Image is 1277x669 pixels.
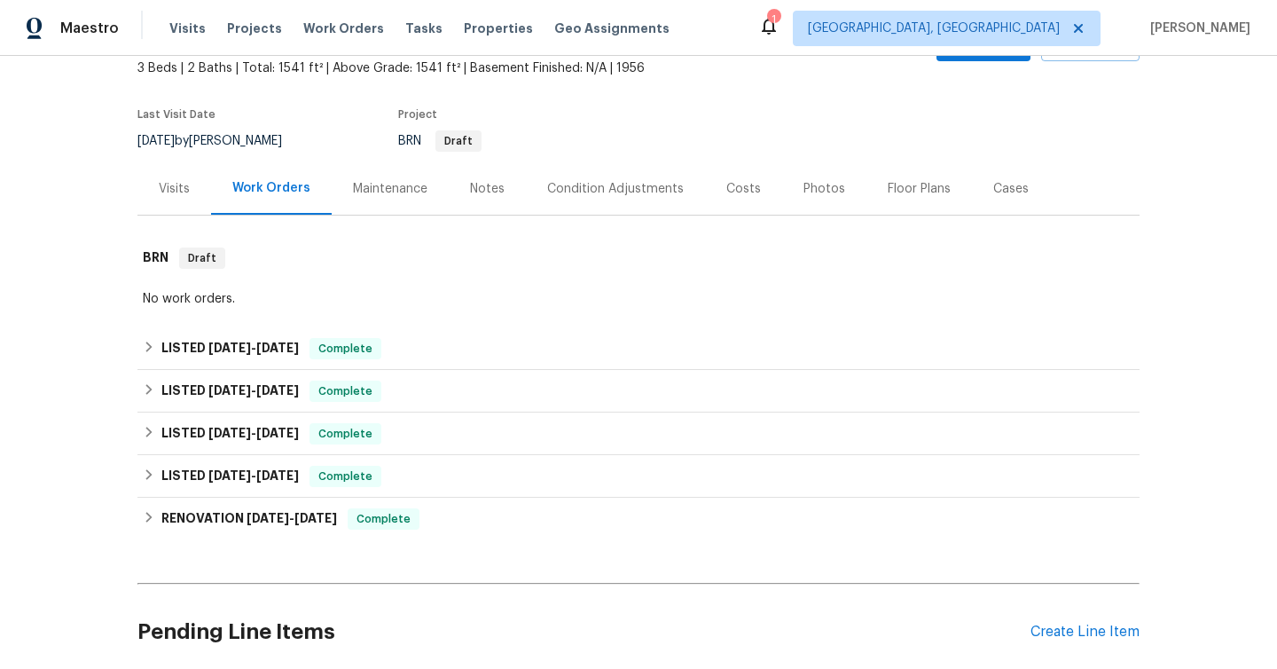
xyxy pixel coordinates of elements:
span: Complete [311,425,380,443]
span: Work Orders [303,20,384,37]
span: Draft [181,249,223,267]
span: [DATE] [208,342,251,354]
span: Complete [311,468,380,485]
span: [DATE] [256,469,299,482]
div: Photos [803,180,845,198]
span: Complete [311,382,380,400]
span: [DATE] [256,427,299,439]
span: [DATE] [247,512,289,524]
div: Costs [726,180,761,198]
span: Projects [227,20,282,37]
span: Project [398,109,437,120]
span: [DATE] [256,384,299,397]
span: - [208,342,299,354]
span: [DATE] [294,512,337,524]
div: Create Line Item [1030,624,1140,641]
span: Complete [311,340,380,358]
div: LISTED [DATE]-[DATE]Complete [137,327,1140,370]
span: [PERSON_NAME] [1143,20,1250,37]
span: [DATE] [256,342,299,354]
div: LISTED [DATE]-[DATE]Complete [137,413,1140,455]
h6: LISTED [161,466,299,487]
span: Draft [437,136,480,146]
span: [DATE] [137,135,175,147]
span: Tasks [405,22,443,35]
h6: RENOVATION [161,508,337,530]
div: LISTED [DATE]-[DATE]Complete [137,455,1140,498]
span: Last Visit Date [137,109,215,120]
div: No work orders. [143,290,1134,308]
div: RENOVATION [DATE]-[DATE]Complete [137,498,1140,540]
span: [DATE] [208,427,251,439]
span: Complete [349,510,418,528]
span: - [208,427,299,439]
span: - [208,384,299,397]
h6: LISTED [161,381,299,402]
h6: LISTED [161,423,299,445]
span: Properties [464,20,533,37]
span: [DATE] [208,384,251,397]
h6: BRN [143,248,168,269]
span: BRN [398,135,482,147]
h6: LISTED [161,338,299,359]
span: [GEOGRAPHIC_DATA], [GEOGRAPHIC_DATA] [808,20,1060,37]
div: BRN Draft [137,230,1140,287]
div: 1 [767,11,780,28]
span: [DATE] [208,469,251,482]
div: by [PERSON_NAME] [137,130,303,152]
span: Geo Assignments [554,20,670,37]
div: Condition Adjustments [547,180,684,198]
span: 3 Beds | 2 Baths | Total: 1541 ft² | Above Grade: 1541 ft² | Basement Finished: N/A | 1956 [137,59,780,77]
div: Floor Plans [888,180,951,198]
div: Notes [470,180,505,198]
span: - [247,512,337,524]
span: Maestro [60,20,119,37]
div: Maintenance [353,180,427,198]
span: Visits [169,20,206,37]
div: Work Orders [232,179,310,197]
div: Visits [159,180,190,198]
div: Cases [993,180,1029,198]
span: - [208,469,299,482]
div: LISTED [DATE]-[DATE]Complete [137,370,1140,413]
